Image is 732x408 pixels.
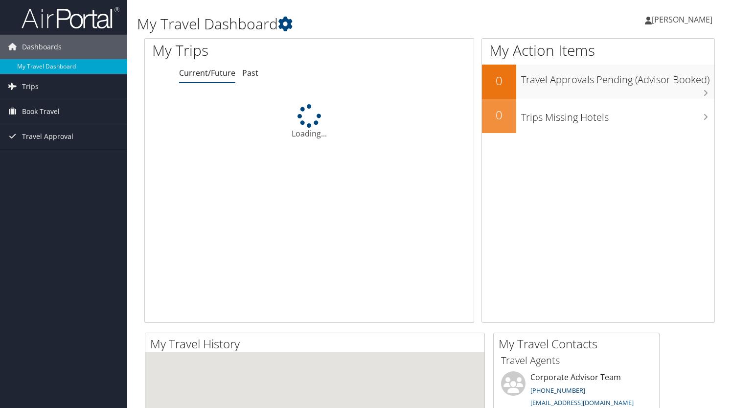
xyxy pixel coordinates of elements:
a: 0Travel Approvals Pending (Advisor Booked) [482,65,714,99]
a: [PHONE_NUMBER] [530,386,585,395]
span: Book Travel [22,99,60,124]
a: [PERSON_NAME] [645,5,722,34]
a: 0Trips Missing Hotels [482,99,714,133]
h2: My Travel Contacts [499,336,659,352]
h2: 0 [482,72,516,89]
a: Current/Future [179,68,235,78]
h2: 0 [482,107,516,123]
span: Travel Approval [22,124,73,149]
span: Trips [22,74,39,99]
h1: My Travel Dashboard [137,14,527,34]
h1: My Trips [152,40,329,61]
h3: Trips Missing Hotels [521,106,714,124]
h2: My Travel History [150,336,484,352]
h1: My Action Items [482,40,714,61]
img: airportal-logo.png [22,6,119,29]
span: Dashboards [22,35,62,59]
a: Past [242,68,258,78]
span: [PERSON_NAME] [652,14,712,25]
h3: Travel Agents [501,354,652,367]
a: [EMAIL_ADDRESS][DOMAIN_NAME] [530,398,634,407]
div: Loading... [145,104,474,139]
h3: Travel Approvals Pending (Advisor Booked) [521,68,714,87]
